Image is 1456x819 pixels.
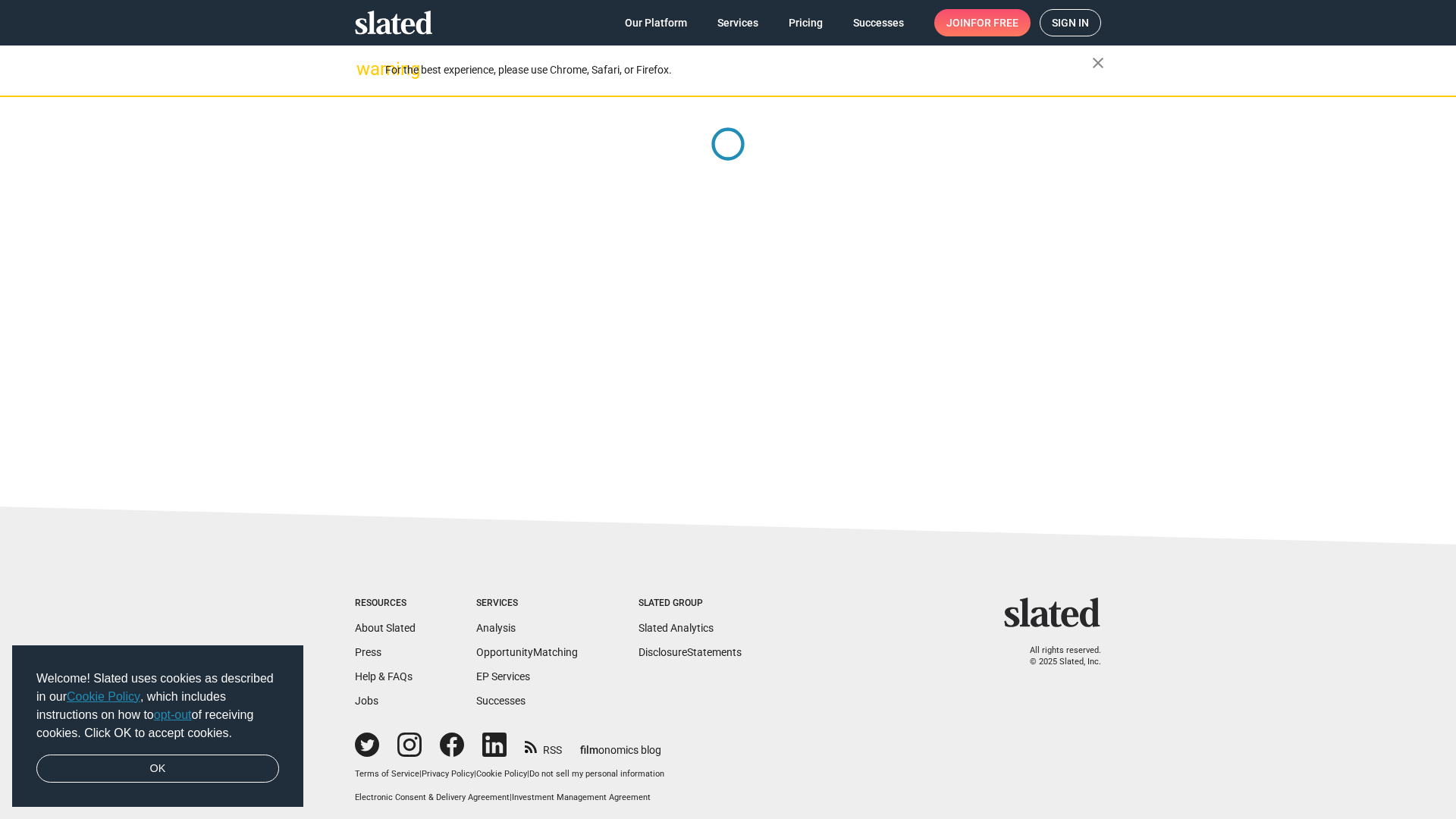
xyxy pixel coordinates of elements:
[355,769,419,779] a: Terms of Service
[476,769,527,779] a: Cookie Policy
[639,622,714,634] a: Slated Analytics
[705,9,770,36] a: Services
[355,622,416,634] a: About Slated
[355,695,378,707] a: Jobs
[67,690,140,703] a: Cookie Policy
[419,769,422,779] span: |
[613,9,699,36] a: Our Platform
[476,695,526,707] a: Successes
[1040,9,1101,36] a: Sign in
[36,755,279,783] a: dismiss cookie message
[356,60,375,78] mat-icon: warning
[841,9,916,36] a: Successes
[1014,645,1101,667] p: All rights reserved. © 2025 Slated, Inc.
[355,646,381,658] a: Press
[385,60,1092,80] div: For the best experience, please use Chrome, Safari, or Firefox.
[1052,10,1089,36] span: Sign in
[422,769,474,779] a: Privacy Policy
[154,708,192,721] a: opt-out
[512,792,651,802] a: Investment Management Agreement
[355,792,510,802] a: Electronic Consent & Delivery Agreement
[355,670,413,682] a: Help & FAQs
[639,598,742,610] div: Slated Group
[946,9,1018,36] span: Join
[934,9,1031,36] a: Joinfor free
[853,9,904,36] span: Successes
[12,645,303,808] div: cookieconsent
[527,769,529,779] span: |
[580,744,598,756] span: film
[717,9,758,36] span: Services
[1089,54,1107,72] mat-icon: close
[36,670,279,742] span: Welcome! Slated uses cookies as described in our , which includes instructions on how to of recei...
[777,9,835,36] a: Pricing
[789,9,823,36] span: Pricing
[625,9,687,36] span: Our Platform
[639,646,742,658] a: DisclosureStatements
[355,598,416,610] div: Resources
[476,622,516,634] a: Analysis
[476,646,578,658] a: OpportunityMatching
[476,598,578,610] div: Services
[474,769,476,779] span: |
[971,9,1018,36] span: for free
[529,769,664,780] button: Do not sell my personal information
[525,734,562,758] a: RSS
[476,670,530,682] a: EP Services
[510,792,512,802] span: |
[580,731,661,758] a: filmonomics blog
